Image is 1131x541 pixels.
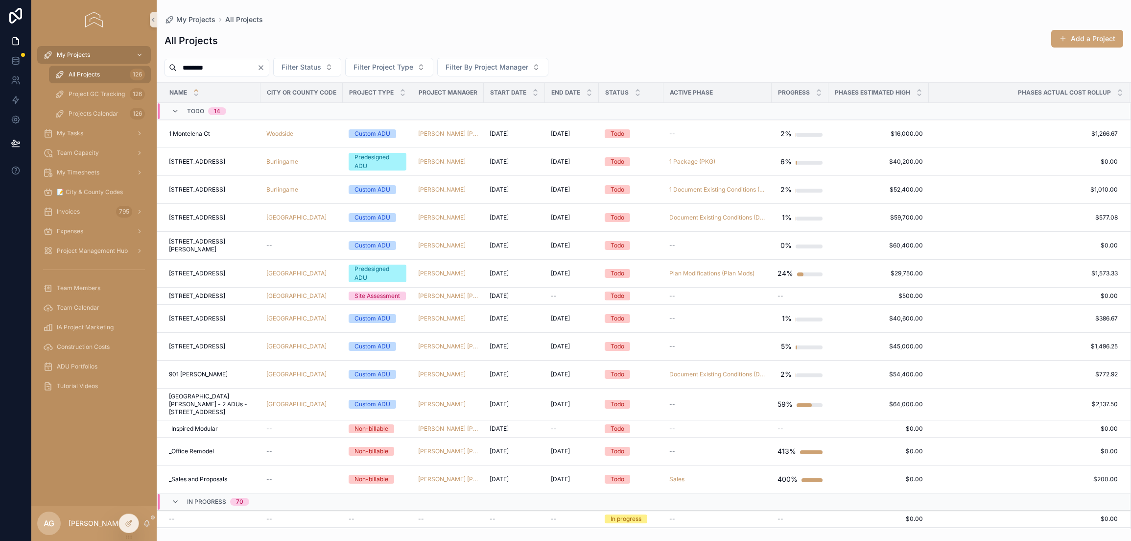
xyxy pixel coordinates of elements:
span: [STREET_ADDRESS] [169,158,225,166]
a: Woodside [266,130,337,138]
span: IA Project Marketing [57,323,114,331]
a: $29,750.00 [834,270,923,277]
a: Todo [605,157,658,166]
a: 6% [778,152,823,172]
span: [DATE] [551,186,570,194]
a: Todo [605,269,658,278]
a: [GEOGRAPHIC_DATA] [266,370,337,378]
a: Document Existing Conditions (DEC) [669,214,766,221]
span: -- [778,292,783,300]
a: [PERSON_NAME] [418,186,478,194]
div: Predesigned ADU [354,153,401,171]
span: Team Calendar [57,304,99,312]
div: Custom ADU [354,213,390,222]
a: Custom ADU [349,213,406,222]
a: 901 [PERSON_NAME] [169,370,255,378]
a: Predesigned ADU [349,153,406,171]
a: [STREET_ADDRESS] [169,343,255,350]
a: My Projects [37,46,151,64]
span: $40,600.00 [834,315,923,322]
div: scrollable content [31,39,157,506]
span: -- [669,130,675,138]
a: [STREET_ADDRESS] [169,158,255,166]
span: Tutorial Videos [57,382,98,390]
a: $500.00 [834,292,923,300]
a: All Projects126 [49,66,151,83]
a: -- [266,242,337,249]
span: -- [551,292,557,300]
span: [PERSON_NAME] [418,270,466,277]
a: 1 Montelena Ct [169,130,255,138]
a: [DATE] [551,214,593,221]
img: App logo [85,12,102,27]
a: [DATE] [551,130,593,138]
a: [DATE] [490,214,539,221]
span: [DATE] [490,370,509,378]
a: [DATE] [490,130,539,138]
button: Clear [257,64,269,72]
span: [PERSON_NAME] [418,242,466,249]
span: [DATE] [490,130,509,138]
a: [DATE] [551,186,593,194]
a: [PERSON_NAME] [418,370,478,378]
span: Plan Modifications (Plan Mods) [669,270,754,277]
span: [DATE] [490,214,509,221]
a: [PERSON_NAME] [418,370,466,378]
a: $52,400.00 [834,186,923,194]
span: 901 [PERSON_NAME] [169,370,228,378]
a: Burlingame [266,186,298,194]
a: Todo [605,342,658,351]
span: 1 Package (PKG) [669,158,715,166]
span: [PERSON_NAME] [418,214,466,221]
div: Site Assessment [354,292,400,300]
span: Filter By Project Manager [446,62,528,72]
span: [STREET_ADDRESS] [169,292,225,300]
span: [GEOGRAPHIC_DATA] [266,370,327,378]
a: Construction Costs [37,338,151,356]
span: [DATE] [551,242,570,249]
a: Todo [605,185,658,194]
a: Woodside [266,130,293,138]
a: $54,400.00 [834,370,923,378]
a: -- [778,292,823,300]
a: [GEOGRAPHIC_DATA] [266,292,337,300]
div: Todo [611,157,624,166]
span: -- [266,242,272,249]
span: All Projects [225,15,263,25]
span: [DATE] [551,270,570,277]
a: -- [669,343,766,350]
a: Custom ADU [349,370,406,379]
a: 1 Document Existing Conditions (DEC) [669,186,766,194]
div: 795 [116,206,132,218]
a: [DATE] [490,158,539,166]
a: 📝 City & County Codes [37,183,151,201]
a: [GEOGRAPHIC_DATA] [266,292,327,300]
div: 1% [782,208,792,227]
a: Project GC Tracking126 [49,85,151,103]
span: -- [669,292,675,300]
a: $16,000.00 [834,130,923,138]
div: Custom ADU [354,241,390,250]
a: Expenses [37,222,151,240]
a: [GEOGRAPHIC_DATA] [266,270,327,277]
span: All Projects [69,71,100,78]
a: [GEOGRAPHIC_DATA] [266,315,337,322]
a: [PERSON_NAME] [418,158,466,166]
div: Custom ADU [354,185,390,194]
a: 1% [778,208,823,227]
a: [PERSON_NAME] [418,214,478,221]
a: [GEOGRAPHIC_DATA][PERSON_NAME] - 2 ADUs - [STREET_ADDRESS] [169,393,255,416]
a: [PERSON_NAME] [PERSON_NAME] [418,343,478,350]
a: [PERSON_NAME] [418,315,478,322]
span: [DATE] [551,343,570,350]
a: [PERSON_NAME] [418,158,478,166]
span: $60,400.00 [834,242,923,249]
a: [GEOGRAPHIC_DATA] [266,270,337,277]
span: Filter Status [282,62,321,72]
a: $1,010.00 [929,186,1118,194]
button: Select Button [345,58,433,76]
